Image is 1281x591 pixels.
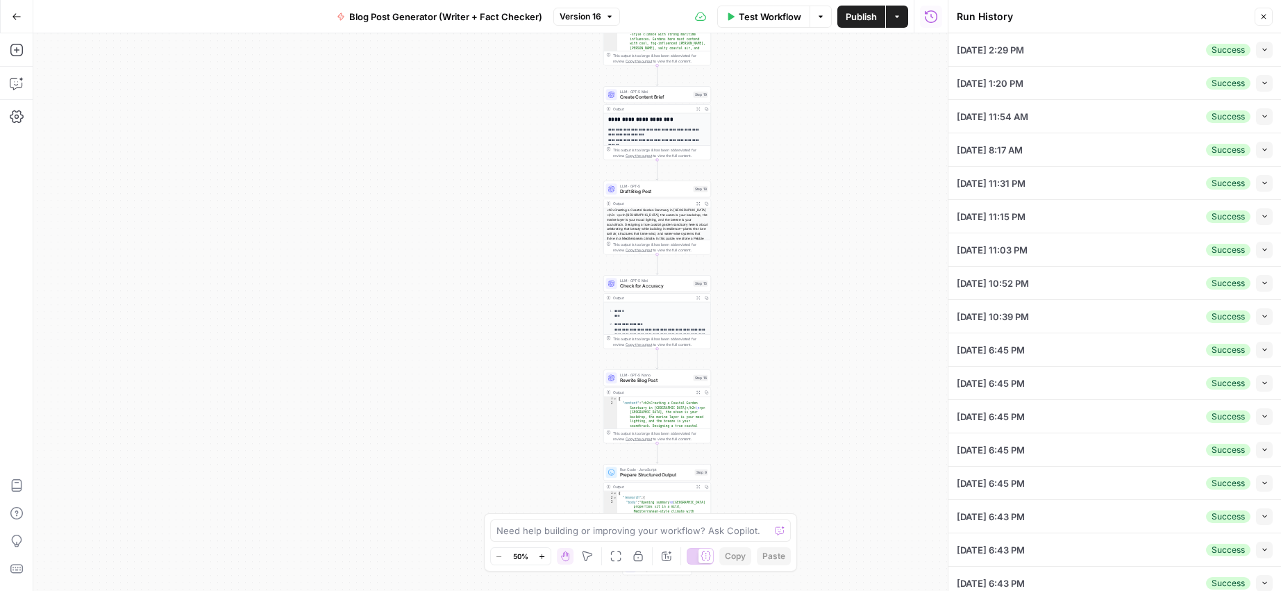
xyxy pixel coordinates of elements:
span: [DATE] 6:45 PM [957,476,1025,490]
div: LLM · GPT-5 NanoRewrite Blog PostStep 16Output{ "content":"<h2>Creating a Coastal Garden Sanctuar... [603,369,711,443]
div: 1 [604,491,618,496]
span: LLM · GPT-5 Nano [620,372,691,378]
div: Success [1206,310,1250,323]
div: 2 [604,496,618,501]
div: LLM · GPT-5Draft Blog PostStep 18Output<h2>Creating a Coastal Garden Sanctuary in [GEOGRAPHIC_DAT... [603,181,711,254]
span: LLM · GPT-5 [620,183,691,189]
span: [DATE] 6:45 PM [957,343,1025,357]
div: 1 [604,397,618,401]
div: Success [1206,110,1250,123]
span: Copy the output [626,248,652,252]
g: Edge from step_15 to step_16 [656,349,658,369]
span: Toggle code folding, rows 1 through 5 [613,491,617,496]
div: Output [613,295,692,301]
span: Check for Accuracy [620,283,691,290]
div: This output is too large & has been abbreviated for review. to view the full content. [613,242,708,253]
g: Edge from step_18 to step_15 [656,254,658,274]
div: This output is too large & has been abbreviated for review. to view the full content. [613,336,708,347]
div: Success [1206,210,1250,223]
div: Success [1206,444,1250,456]
span: [DATE] 1:20 PM [957,76,1023,90]
span: LLM · GPT-5 Mini [620,89,691,94]
div: Output [613,484,692,490]
div: This output is too large & has been abbreviated for review. to view the full content. [613,431,708,442]
div: This output is too large & has been abbreviated for review. to view the full content. [613,147,708,158]
div: Success [1206,144,1250,156]
span: Blog Post Generator (Writer + Fact Checker) [349,10,542,24]
div: Output [613,106,692,112]
span: [DATE] 6:45 PM [957,443,1025,457]
div: Step 19 [694,92,708,98]
span: [DATE] 8:17 AM [957,143,1023,157]
span: 50% [513,551,528,562]
div: Success [1206,577,1250,590]
span: [DATE] 11:31 PM [957,176,1025,190]
span: [DATE] 2:29 PM [957,43,1024,57]
span: Run Code · JavaScript [620,467,692,472]
span: Paste [762,550,785,563]
span: Draft Blog Post [620,188,691,195]
div: Step 16 [694,375,708,381]
span: [DATE] 6:43 PM [957,543,1025,557]
div: EndOutput [603,558,711,575]
div: Success [1206,77,1250,90]
span: [DATE] 10:52 PM [957,276,1029,290]
span: Toggle code folding, rows 2 through 4 [613,496,617,501]
span: [DATE] 11:54 AM [957,110,1028,124]
button: Paste [757,547,791,565]
button: Blog Post Generator (Writer + Fact Checker) [328,6,551,28]
span: Copy [725,550,746,563]
span: LLM · GPT-5 Mini [620,278,691,283]
span: Create Content Brief [620,94,691,101]
div: Success [1206,177,1250,190]
button: Copy [719,547,751,565]
span: Copy the output [626,437,652,441]
div: Step 15 [694,281,708,287]
span: [DATE] 6:45 PM [957,376,1025,390]
div: Success [1206,477,1250,490]
span: [DATE] 6:43 PM [957,576,1025,590]
button: Test Workflow [717,6,810,28]
span: [DATE] 10:39 PM [957,310,1029,324]
span: Rewrite Blog Post [620,377,691,384]
span: [DATE] 6:45 PM [957,410,1025,424]
g: Edge from step_17 to step_19 [656,65,658,85]
button: Version 16 [553,8,620,26]
span: Publish [846,10,877,24]
div: Success [1206,510,1250,523]
span: Copy the output [626,342,652,347]
span: Test Workflow [739,10,801,24]
span: Version 16 [560,10,601,23]
div: Success [1206,410,1250,423]
div: Success [1206,344,1250,356]
div: This output is too large & has been abbreviated for review. to view the full content. [613,53,708,64]
div: Success [1206,277,1250,290]
div: Success [1206,244,1250,256]
span: Copy the output [626,153,652,158]
span: [DATE] 6:43 PM [957,510,1025,524]
span: Toggle code folding, rows 1 through 3 [613,397,617,401]
div: Success [1206,544,1250,556]
div: Success [1206,44,1250,56]
div: Output [613,201,692,206]
span: [DATE] 11:03 PM [957,243,1028,257]
g: Edge from step_19 to step_18 [656,160,658,180]
span: Copy the output [626,59,652,63]
g: Edge from step_16 to step_9 [656,443,658,463]
div: Output [613,390,692,395]
button: Publish [837,6,885,28]
span: Output [639,566,686,573]
div: Success [1206,377,1250,390]
div: Step 18 [694,186,708,192]
div: Run Code · JavaScriptPrepare Structured OutputStep 9Output{ "research":{ "body":"Opening summary\... [603,464,711,538]
div: Step 9 [695,469,708,476]
span: Prepare Structured Output [620,472,692,478]
span: [DATE] 11:15 PM [957,210,1025,224]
